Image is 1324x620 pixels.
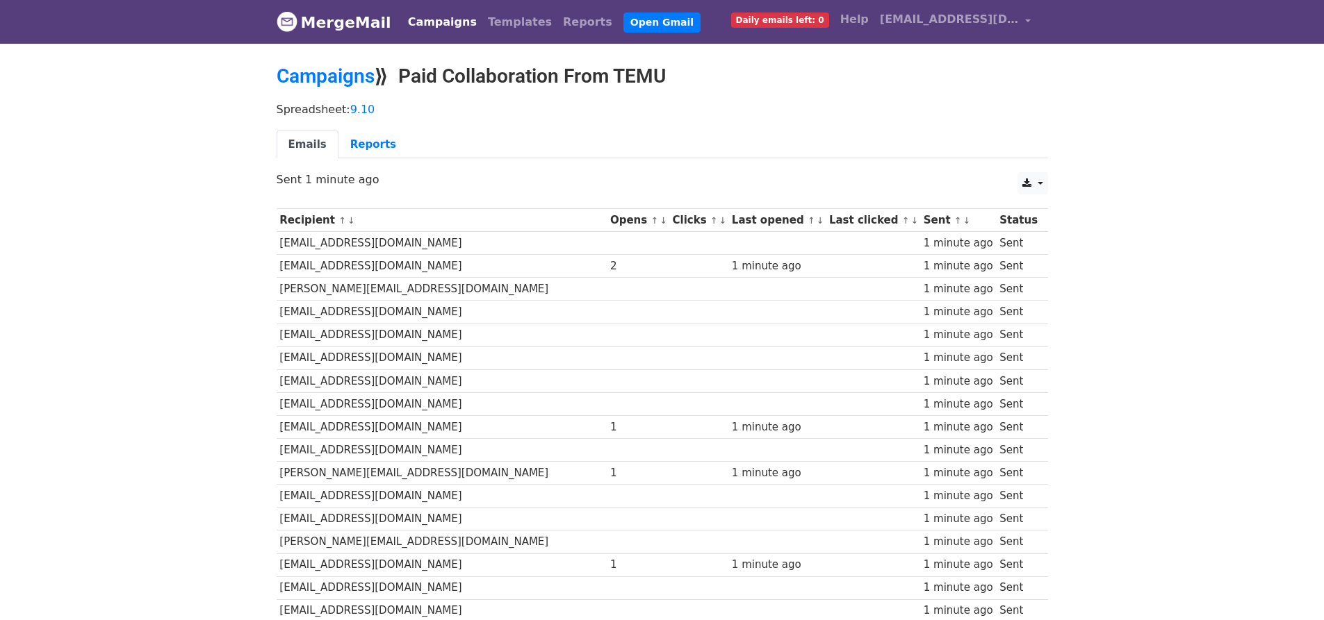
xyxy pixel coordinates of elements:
td: [EMAIL_ADDRESS][DOMAIN_NAME] [277,439,607,462]
a: Reports [338,131,408,159]
a: ↓ [910,215,918,226]
div: 1 minute ago [924,350,993,366]
th: Last clicked [826,209,920,232]
div: 1 minute ago [924,419,993,435]
td: Sent [996,346,1040,369]
div: 1 minute ago [924,534,993,550]
a: Help [835,6,874,33]
div: 1 minute ago [732,465,822,481]
a: ↑ [902,215,910,226]
td: Sent [996,530,1040,553]
th: Clicks [669,209,728,232]
td: Sent [996,553,1040,576]
td: [EMAIL_ADDRESS][DOMAIN_NAME] [277,255,607,278]
td: Sent [996,369,1040,392]
div: 1 minute ago [924,465,993,481]
a: Open Gmail [623,12,701,33]
div: 1 minute ago [924,396,993,412]
a: [EMAIL_ADDRESS][DOMAIN_NAME] [874,6,1037,38]
div: 1 [610,419,666,435]
td: [EMAIL_ADDRESS][DOMAIN_NAME] [277,232,607,255]
td: Sent [996,278,1040,301]
a: Templates [482,8,557,36]
th: Opens [607,209,669,232]
div: 2 [610,258,666,274]
p: Spreadsheet: [277,102,1048,117]
td: [PERSON_NAME][EMAIL_ADDRESS][DOMAIN_NAME] [277,462,607,485]
td: Sent [996,485,1040,508]
div: 1 minute ago [924,235,993,251]
div: 1 minute ago [924,281,993,297]
td: [EMAIL_ADDRESS][DOMAIN_NAME] [277,369,607,392]
td: Sent [996,462,1040,485]
span: [EMAIL_ADDRESS][DOMAIN_NAME] [880,11,1019,28]
th: Last opened [728,209,826,232]
td: Sent [996,439,1040,462]
a: 9.10 [350,103,375,116]
a: Campaigns [402,8,482,36]
td: Sent [996,415,1040,438]
a: ↓ [348,215,355,226]
div: 1 minute ago [732,557,822,573]
a: ↓ [817,215,824,226]
div: 1 minute ago [924,511,993,527]
div: 1 minute ago [732,258,822,274]
td: [EMAIL_ADDRESS][DOMAIN_NAME] [277,508,607,530]
a: Daily emails left: 0 [726,6,835,33]
p: Sent 1 minute ago [277,172,1048,187]
td: [PERSON_NAME][EMAIL_ADDRESS][DOMAIN_NAME] [277,278,607,301]
h2: ⟫ Paid Collaboration From TEMU [277,65,1048,88]
a: ↑ [338,215,346,226]
div: 1 minute ago [924,580,993,596]
div: 1 minute ago [924,304,993,320]
a: ↑ [710,215,718,226]
td: [EMAIL_ADDRESS][DOMAIN_NAME] [277,324,607,346]
td: [EMAIL_ADDRESS][DOMAIN_NAME] [277,576,607,599]
a: MergeMail [277,8,391,37]
div: 1 minute ago [924,258,993,274]
td: [EMAIL_ADDRESS][DOMAIN_NAME] [277,415,607,438]
div: 1 minute ago [924,442,993,458]
td: Sent [996,301,1040,324]
td: Sent [996,255,1040,278]
div: 1 [610,557,666,573]
th: Sent [920,209,996,232]
a: Emails [277,131,338,159]
td: [EMAIL_ADDRESS][DOMAIN_NAME] [277,485,607,508]
a: ↓ [660,215,667,226]
a: ↓ [719,215,727,226]
a: ↑ [651,215,658,226]
td: [EMAIL_ADDRESS][DOMAIN_NAME] [277,346,607,369]
div: 1 minute ago [924,327,993,343]
div: 1 minute ago [924,557,993,573]
div: 1 minute ago [924,603,993,619]
div: 1 minute ago [924,374,993,389]
span: Daily emails left: 0 [731,12,829,28]
td: Sent [996,324,1040,346]
a: Campaigns [277,65,375,87]
a: ↓ [963,215,971,226]
img: MergeMail logo [277,11,297,32]
div: 1 minute ago [924,488,993,504]
td: [PERSON_NAME][EMAIL_ADDRESS][DOMAIN_NAME] [277,530,607,553]
td: [EMAIL_ADDRESS][DOMAIN_NAME] [277,301,607,324]
td: Sent [996,508,1040,530]
th: Recipient [277,209,607,232]
td: Sent [996,232,1040,255]
a: ↑ [954,215,962,226]
th: Status [996,209,1040,232]
td: Sent [996,576,1040,599]
div: 1 [610,465,666,481]
td: [EMAIL_ADDRESS][DOMAIN_NAME] [277,392,607,415]
div: 1 minute ago [732,419,822,435]
a: ↑ [808,215,815,226]
td: [EMAIL_ADDRESS][DOMAIN_NAME] [277,553,607,576]
td: Sent [996,392,1040,415]
a: Reports [557,8,618,36]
